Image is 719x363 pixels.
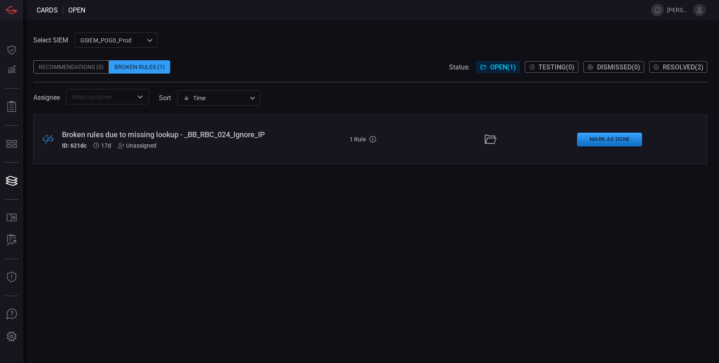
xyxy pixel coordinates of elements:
input: Select assignee [68,91,133,102]
button: Preferences [2,327,22,347]
div: Unassigned [118,142,156,149]
div: Recommendations (0) [33,60,109,74]
button: Testing(0) [525,61,578,73]
button: Resolved(2) [649,61,707,73]
h5: ID: 621dc [62,142,87,149]
span: Open ( 1 ) [490,63,516,71]
label: sort [159,94,171,102]
div: Broken Rules (1) [109,60,170,74]
label: Select SIEM [33,36,68,44]
button: Open(1) [476,61,520,73]
span: Cards [37,6,58,14]
span: Resolved ( 2 ) [663,63,704,71]
span: Aug 10, 2025 3:49 AM [101,142,111,149]
button: Open [134,91,146,103]
button: Mark as Done [577,133,642,146]
button: Threat Intelligence [2,267,22,287]
p: GSIEM_POG0_Prod [80,36,144,44]
h5: 1 Rule [350,136,366,143]
button: Cards [2,171,22,191]
button: MITRE - Detection Posture [2,134,22,154]
span: open [68,6,85,14]
span: Dismissed ( 0 ) [597,63,640,71]
button: Reports [2,97,22,117]
button: Ask Us A Question [2,304,22,324]
button: Rule Catalog [2,208,22,228]
div: Broken rules due to missing lookup - _BB_RBC_024_Ignore_IP [62,130,281,139]
button: Dashboard [2,40,22,60]
div: Time [183,94,247,102]
button: Detections [2,60,22,80]
button: ALERT ANALYSIS [2,230,22,250]
span: [PERSON_NAME].[PERSON_NAME] [667,7,690,13]
button: Dismissed(0) [583,61,644,73]
span: Status: [449,63,470,71]
span: Testing ( 0 ) [538,63,575,71]
span: Assignee [33,94,60,101]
